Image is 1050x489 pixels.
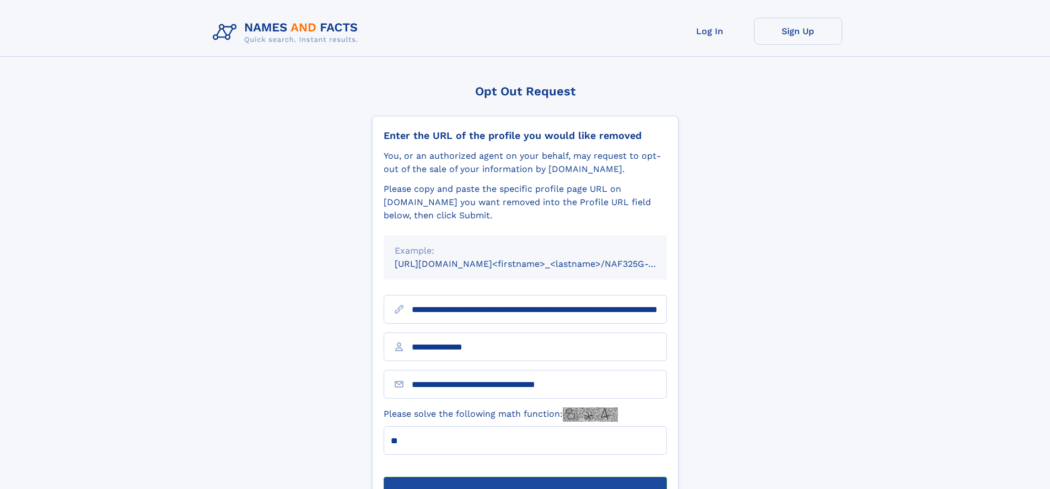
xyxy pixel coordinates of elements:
[395,244,656,257] div: Example:
[372,84,679,98] div: Opt Out Request
[384,149,667,176] div: You, or an authorized agent on your behalf, may request to opt-out of the sale of your informatio...
[666,18,754,45] a: Log In
[208,18,367,47] img: Logo Names and Facts
[384,130,667,142] div: Enter the URL of the profile you would like removed
[754,18,842,45] a: Sign Up
[384,182,667,222] div: Please copy and paste the specific profile page URL on [DOMAIN_NAME] you want removed into the Pr...
[395,259,688,269] small: [URL][DOMAIN_NAME]<firstname>_<lastname>/NAF325G-xxxxxxxx
[384,407,618,422] label: Please solve the following math function:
